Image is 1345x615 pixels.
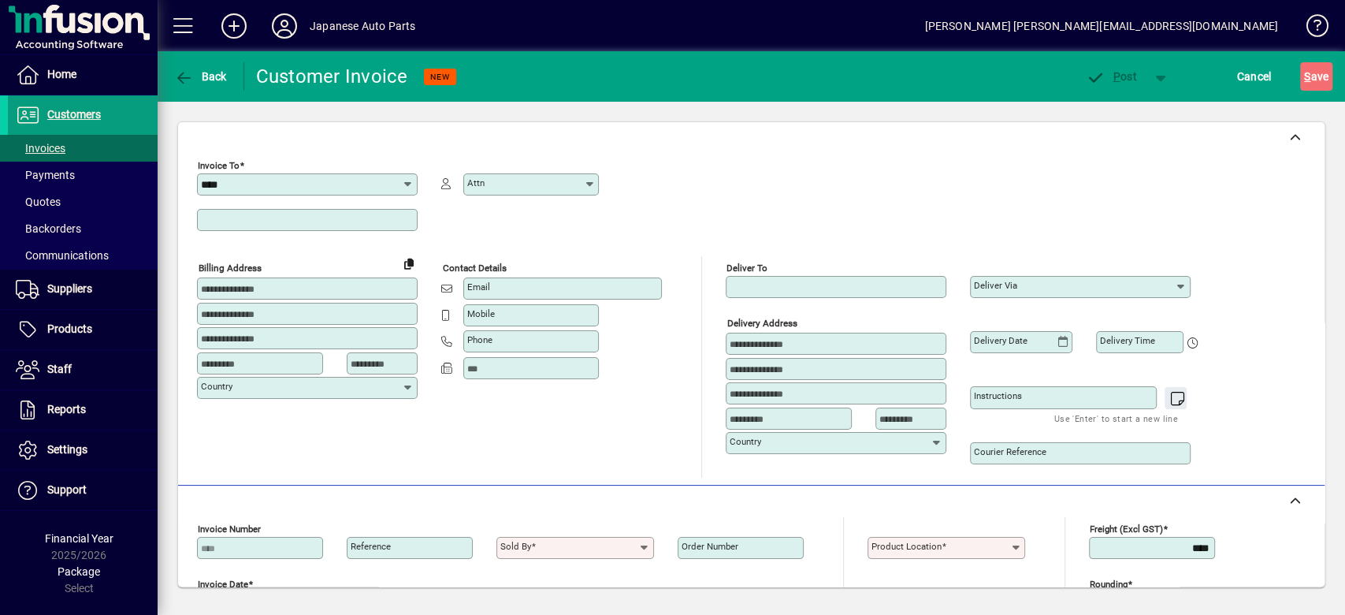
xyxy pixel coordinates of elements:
a: Settings [8,430,158,470]
a: Knowledge Base [1294,3,1325,54]
a: Suppliers [8,270,158,309]
span: Customers [47,108,101,121]
a: Staff [8,350,158,389]
a: Communications [8,242,158,269]
button: Save [1300,62,1332,91]
mat-label: Mobile [467,308,495,319]
mat-label: Rounding [1090,579,1128,590]
mat-label: Courier Reference [974,446,1046,457]
mat-label: Invoice date [198,579,248,590]
app-page-header-button: Back [158,62,244,91]
div: Customer Invoice [256,64,408,89]
span: Support [47,483,87,496]
a: Payments [8,162,158,188]
span: Quotes [16,196,61,208]
mat-label: Sold by [500,541,531,552]
mat-label: Invoice To [198,160,240,171]
mat-label: Product location [871,541,942,552]
button: Profile [259,12,310,40]
span: Products [47,322,92,335]
mat-label: Delivery date [974,335,1027,346]
span: Home [47,68,76,80]
mat-label: Delivery time [1100,335,1155,346]
span: Communications [16,249,109,262]
mat-label: Country [730,436,761,447]
mat-label: Reference [351,541,391,552]
mat-label: Instructions [974,390,1022,401]
button: Post [1078,62,1145,91]
span: Cancel [1237,64,1272,89]
a: Invoices [8,135,158,162]
button: Add [209,12,259,40]
button: Copy to Delivery address [396,251,422,276]
span: Invoices [16,142,65,155]
span: Backorders [16,222,81,235]
mat-label: Order number [682,541,738,552]
span: ost [1086,70,1137,83]
mat-hint: Use 'Enter' to start a new line [1054,409,1178,427]
a: Reports [8,390,158,430]
span: Reports [47,403,86,416]
span: Suppliers [47,282,92,295]
a: Products [8,310,158,349]
span: Financial Year [45,532,113,545]
a: Support [8,471,158,510]
button: Back [170,62,231,91]
mat-label: Phone [467,334,492,345]
button: Cancel [1233,62,1276,91]
span: Settings [47,443,87,456]
mat-label: Deliver To [726,263,767,274]
mat-label: Attn [467,177,485,188]
div: [PERSON_NAME] [PERSON_NAME][EMAIL_ADDRESS][DOMAIN_NAME] [924,13,1278,39]
mat-label: Freight (excl GST) [1090,524,1163,535]
a: Home [8,55,158,95]
span: Back [174,70,227,83]
mat-label: Invoice number [198,524,261,535]
mat-label: Country [201,381,232,392]
a: Backorders [8,215,158,242]
span: ave [1304,64,1328,89]
span: P [1113,70,1120,83]
div: Japanese Auto Parts [310,13,415,39]
span: NEW [430,72,450,82]
mat-label: Deliver via [974,280,1017,291]
span: Payments [16,169,75,181]
span: S [1304,70,1310,83]
mat-label: Email [467,281,490,293]
a: Quotes [8,188,158,215]
span: Staff [47,363,72,375]
span: Package [58,565,100,578]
